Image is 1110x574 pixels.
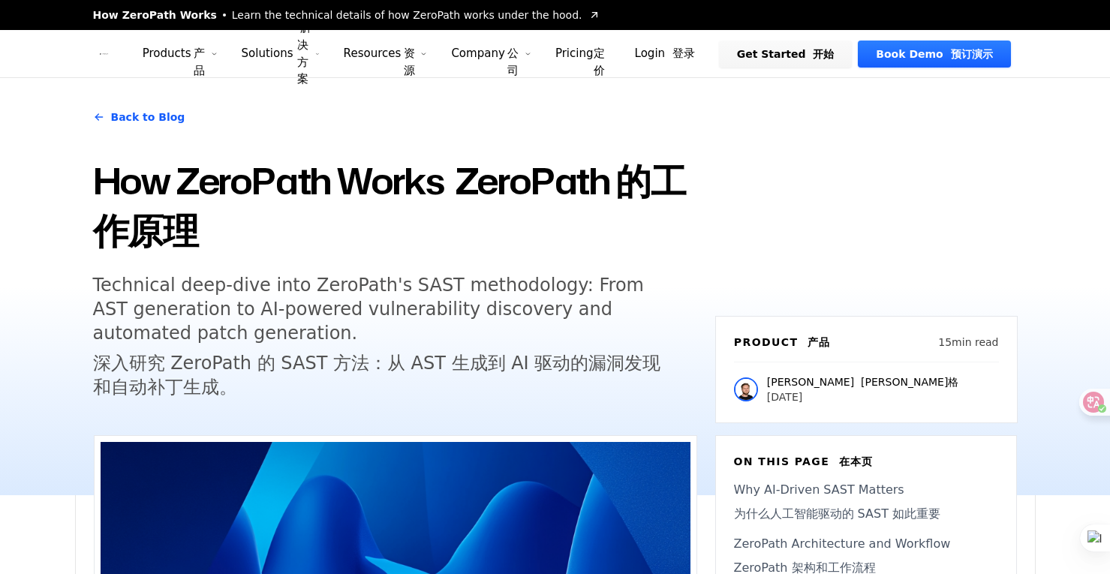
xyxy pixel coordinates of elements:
p: [PERSON_NAME] [767,374,959,389]
h6: On this page [734,454,998,469]
h5: Technical deep-dive into ZeroPath's SAST methodology: From AST generation to AI-powered vulnerabi... [93,273,669,405]
font: [PERSON_NAME]格 [861,376,958,388]
font: 在本页 [839,455,874,467]
button: Resources 资源 [332,30,440,77]
font: 深入研究 ZeroPath 的 SAST 方法：从 AST 生成到 AI 驱动的漏洞发现和自动补丁生成。 [93,353,661,398]
h1: How ZeroPath Works [93,156,697,255]
font: 产品 [194,47,205,77]
font: 预订演示 [951,48,993,60]
font: 为什么人工智能驱动的 SAST 如此重要 [734,506,941,521]
a: Pricing 定价 [543,30,617,77]
font: ZeroPath 的工作原理 [93,155,686,255]
button: Products 产品 [131,30,230,77]
h6: Product [734,335,831,350]
font: 定价 [594,47,605,77]
a: Why AI-Driven SAST Matters为什么人工智能驱动的 SAST 如此重要 [734,481,998,529]
font: 产品 [808,336,831,348]
font: 公司 [507,47,519,77]
p: [DATE] [767,389,959,404]
p: 15 min read [938,335,998,350]
font: 开始 [813,48,834,60]
button: Company 公司 [439,30,543,77]
a: How ZeroPath WorksLearn the technical details of how ZeroPath works under the hood. [93,8,600,23]
font: 登录 [672,47,695,60]
a: Book Demo 预订演示 [858,41,1010,68]
font: 解决方案 [297,21,312,86]
span: How ZeroPath Works [93,8,217,23]
span: Learn the technical details of how ZeroPath works under the hood. [232,8,582,23]
a: Get Started 开始 [719,41,853,68]
button: Solutions 解决方案 [230,30,332,77]
a: Back to Blog [93,96,185,138]
a: Login 登录 [617,41,713,68]
nav: Global [75,30,1036,77]
img: Raphael Karger [734,377,758,401]
font: 资源 [404,47,415,77]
